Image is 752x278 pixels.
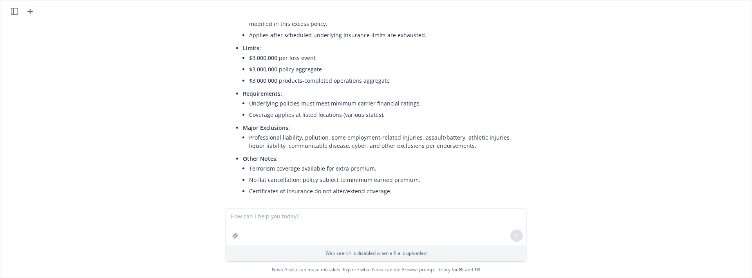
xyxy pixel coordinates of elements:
[243,155,278,162] span: Other Notes:
[249,174,522,185] li: No flat cancellation; policy subject to minimum earned premium.
[249,98,522,109] li: Underlying policies must meet minimum carrier financial ratings.
[249,64,522,75] li: $3,000,000 policy aggregate
[474,266,480,273] a: TR
[249,75,522,86] li: $3,000,000 products-completed operations aggregate
[249,132,522,151] li: Professional liability, pollution, some employment-related injuries, assault/battery, athletic in...
[272,262,480,278] span: Nova Assist can make mistakes. Explore what Nova can do: Browse prompt library for and
[243,124,290,131] span: Major Exclusions:
[249,109,522,120] li: Coverage applies at listed locations (various states).
[249,185,522,197] li: Certificates of insurance do not alter/extend coverage.
[459,266,464,273] a: BI
[231,250,521,256] p: Web search is disabled when a file is uploaded
[249,163,522,174] li: Terrorism coverage available for extra premium.
[243,44,261,52] span: Limits:
[243,90,282,97] span: Requirements:
[249,52,522,64] li: $3,000,000 per loss event
[249,29,522,41] li: Applies after scheduled underlying insurance limits are exhausted.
